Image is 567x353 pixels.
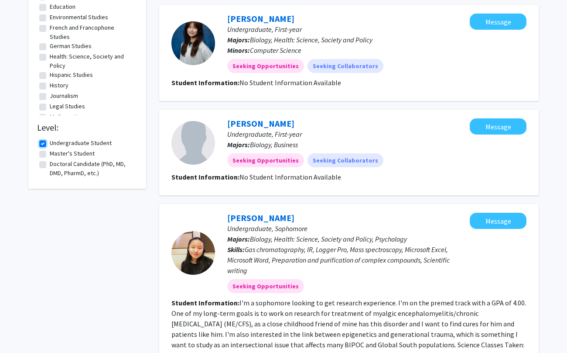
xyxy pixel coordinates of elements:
[307,59,383,73] mat-chip: Seeking Collaborators
[227,224,307,233] span: Undergraduate, Sophomore
[50,102,85,111] label: Legal Studies
[227,140,250,149] b: Majors:
[239,78,341,87] span: No Student Information Available
[470,118,526,135] button: Message Gaurav Gopakumar Nair
[227,235,250,243] b: Majors:
[50,112,83,121] label: Mathematics
[227,279,304,293] mat-chip: Seeking Opportunities
[227,212,294,223] a: [PERSON_NAME]
[227,35,250,44] b: Majors:
[7,314,37,346] iframe: Chat
[250,235,407,243] span: Biology, Health: Science, Society and Policy, Psychology
[50,159,135,178] label: Doctoral Candidate (PhD, MD, DMD, PharmD, etc.)
[470,213,526,229] button: Message Grace Yang
[50,70,93,80] label: Hispanic Studies
[227,153,304,167] mat-chip: Seeking Opportunities
[50,2,75,11] label: Education
[227,118,294,129] a: [PERSON_NAME]
[50,91,78,100] label: Journalism
[227,130,302,138] span: Undergraduate, First-year
[37,122,137,133] h2: Level:
[50,23,135,42] label: French and Francophone Studies
[50,81,68,90] label: History
[227,46,250,55] b: Minors:
[50,13,108,22] label: Environmental Studies
[50,42,92,51] label: German Studies
[307,153,383,167] mat-chip: Seeking Collaborators
[227,13,294,24] a: [PERSON_NAME]
[250,46,301,55] span: Computer Science
[171,173,239,181] b: Student Information:
[171,298,239,307] b: Student Information:
[227,59,304,73] mat-chip: Seeking Opportunities
[227,245,245,254] b: Skills:
[171,78,239,87] b: Student Information:
[250,140,298,149] span: Biology, Business
[239,173,341,181] span: No Student Information Available
[50,138,112,148] label: Undergraduate Student
[250,35,372,44] span: Biology, Health: Science, Society and Policy
[227,245,450,275] span: Gas chromatography, IR, Logger Pro, Mass spectroscopy, Microsoft Excel, Microsoft Word, Preparati...
[227,25,302,34] span: Undergraduate, First-year
[50,149,95,158] label: Master's Student
[50,52,135,70] label: Health: Science, Society and Policy
[470,14,526,30] button: Message Michelle Ou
